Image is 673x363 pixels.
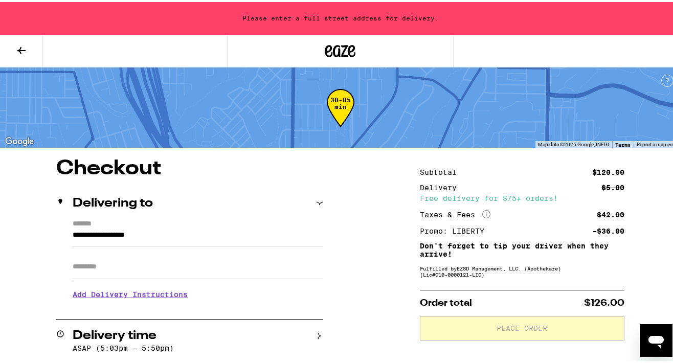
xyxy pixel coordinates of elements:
span: $126.00 [584,297,624,306]
p: Don't forget to tip your driver when they arrive! [420,240,624,256]
h3: Add Delivery Instructions [73,281,323,304]
div: Free delivery for $75+ orders! [420,193,624,200]
a: Terms [615,140,631,146]
div: -$36.00 [592,225,624,233]
iframe: Button to launch messaging window [640,322,672,355]
div: 38-85 min [327,95,354,133]
div: Delivery [420,182,464,189]
div: $42.00 [597,209,624,216]
img: Google [3,133,36,146]
div: $120.00 [592,167,624,174]
a: Open this area in Google Maps (opens a new window) [3,133,36,146]
div: Taxes & Fees [420,208,490,217]
div: Subtotal [420,167,464,174]
span: Map data ©2025 Google, INEGI [538,140,609,145]
div: $5.00 [601,182,624,189]
h1: Checkout [56,156,323,177]
h2: Delivering to [73,195,153,208]
h2: Delivery time [73,328,156,340]
p: We'll contact you at [PHONE_NUMBER] when we arrive [73,304,323,312]
span: Order total [420,297,472,306]
div: Fulfilled by EZSD Management, LLC. (Apothekare) (Lic# C10-0000121-LIC ) [420,263,624,276]
span: Place Order [497,323,547,330]
p: ASAP (5:03pm - 5:50pm) [73,342,323,350]
button: Place Order [420,314,624,338]
div: Promo: LIBERTY [420,225,491,233]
